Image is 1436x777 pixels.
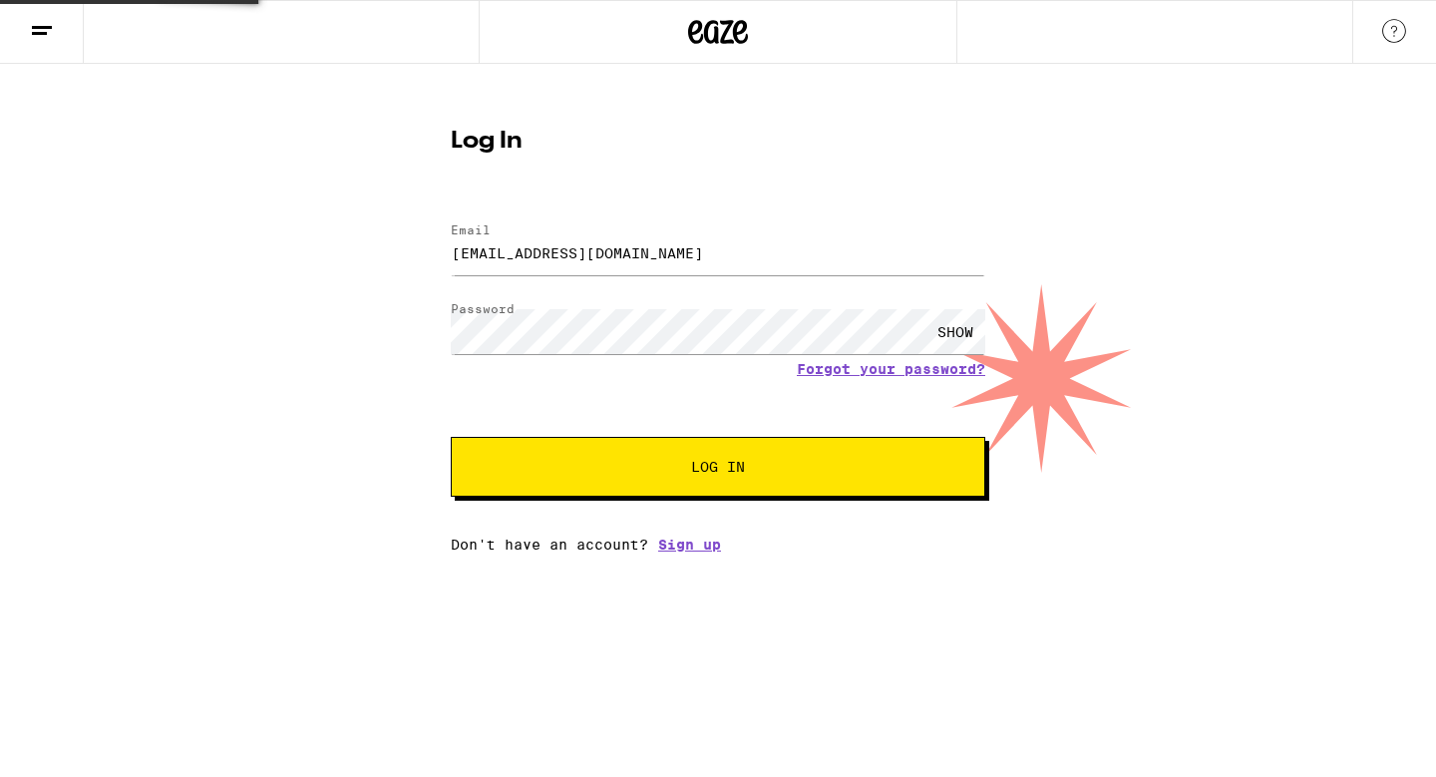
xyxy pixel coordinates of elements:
input: Email [451,230,985,275]
div: SHOW [925,309,985,354]
label: Email [451,223,491,236]
button: Log In [451,437,985,497]
span: Log In [691,460,745,474]
label: Password [451,302,515,315]
a: Sign up [658,537,721,553]
div: Don't have an account? [451,537,985,553]
h1: Log In [451,130,985,154]
a: Forgot your password? [797,361,985,377]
